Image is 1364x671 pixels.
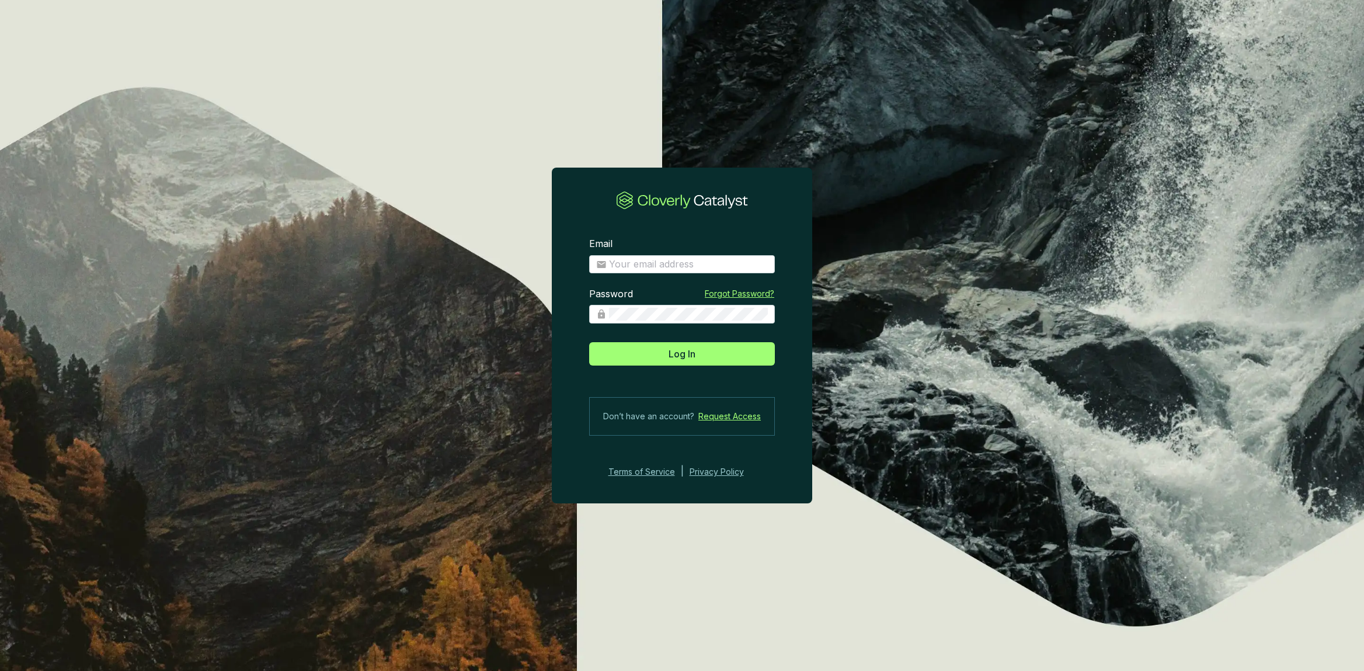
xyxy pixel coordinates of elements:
span: Log In [669,347,695,361]
a: Forgot Password? [705,288,774,300]
button: Log In [589,342,775,366]
div: | [681,465,684,479]
a: Privacy Policy [690,465,760,479]
input: Password [609,308,768,321]
label: Email [589,238,613,251]
a: Terms of Service [605,465,675,479]
a: Request Access [698,409,761,423]
span: Don’t have an account? [603,409,694,423]
label: Password [589,288,633,301]
input: Email [609,258,768,271]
